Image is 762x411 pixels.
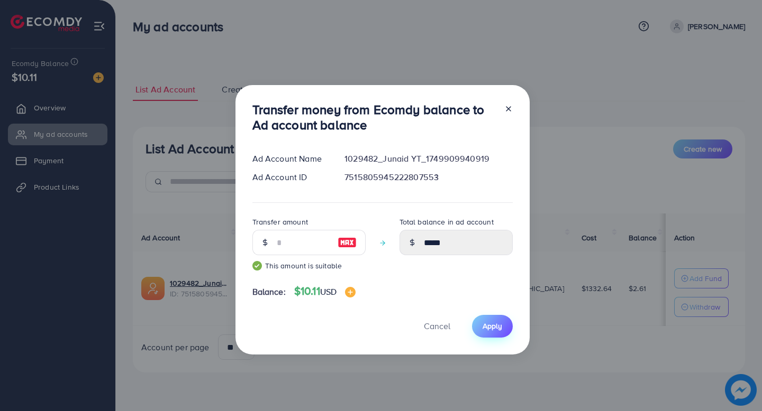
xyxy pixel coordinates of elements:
div: 1029482_Junaid YT_1749909940919 [336,153,521,165]
div: 7515805945222807553 [336,171,521,183]
img: guide [252,261,262,270]
span: Apply [483,321,502,331]
span: Balance: [252,286,286,298]
img: image [338,236,357,249]
img: image [345,287,356,297]
span: Cancel [424,320,450,332]
button: Cancel [411,315,464,338]
h4: $10.11 [294,285,356,298]
div: Ad Account Name [244,153,337,165]
div: Ad Account ID [244,171,337,183]
small: This amount is suitable [252,260,366,271]
h3: Transfer money from Ecomdy balance to Ad account balance [252,102,496,133]
span: USD [320,286,337,297]
button: Apply [472,315,513,338]
label: Total balance in ad account [400,217,494,227]
label: Transfer amount [252,217,308,227]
